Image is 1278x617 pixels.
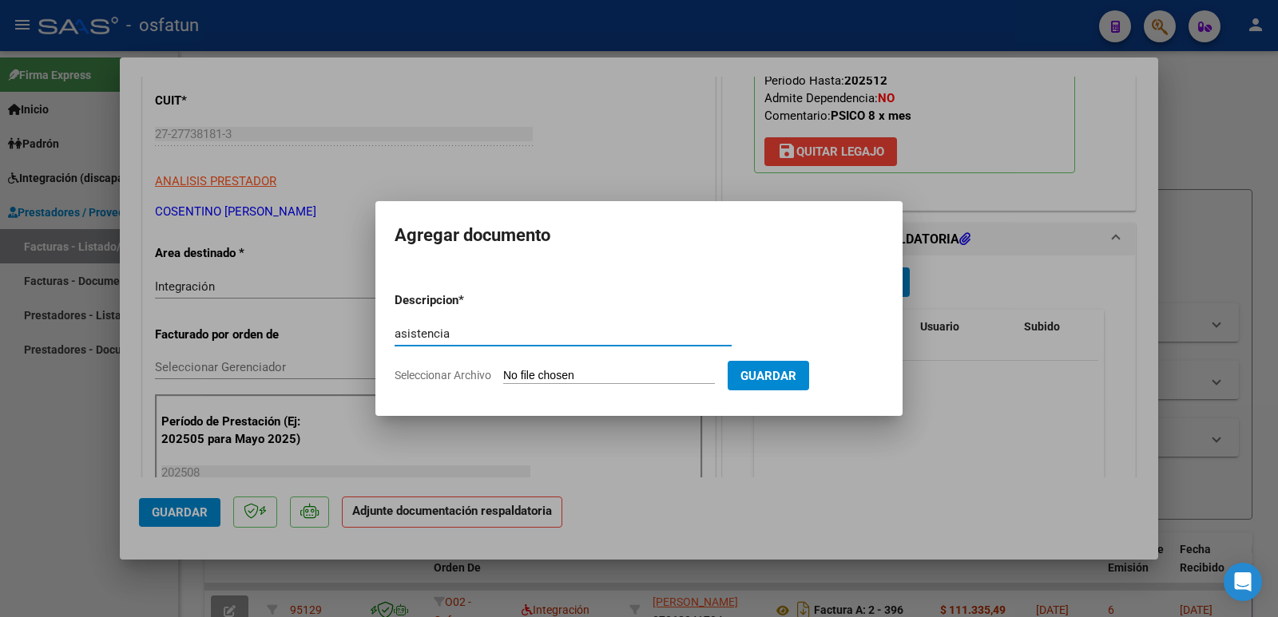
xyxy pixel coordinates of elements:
h2: Agregar documento [395,220,883,251]
button: Guardar [728,361,809,390]
span: Seleccionar Archivo [395,369,491,382]
div: Open Intercom Messenger [1224,563,1262,601]
p: Descripcion [395,291,542,310]
span: Guardar [740,369,796,383]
